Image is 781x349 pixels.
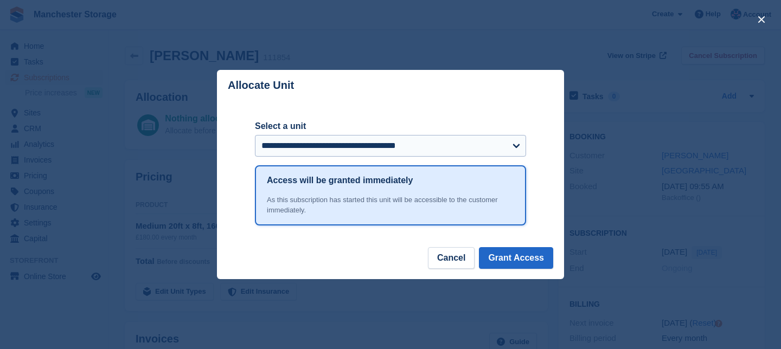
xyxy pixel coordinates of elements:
label: Select a unit [255,120,526,133]
h1: Access will be granted immediately [267,174,413,187]
button: Grant Access [479,247,553,269]
p: Allocate Unit [228,79,294,92]
button: close [753,11,770,28]
button: Cancel [428,247,475,269]
div: As this subscription has started this unit will be accessible to the customer immediately. [267,195,514,216]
